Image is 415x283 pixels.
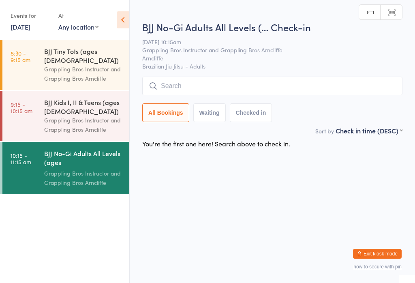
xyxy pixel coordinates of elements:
[2,40,129,90] a: 8:30 -9:15 amBJJ Tiny Tots (ages [DEMOGRAPHIC_DATA])Grappling Bros Instructor and Grappling Bros ...
[44,149,122,169] div: BJJ No-Gi Adults All Levels (ages [DEMOGRAPHIC_DATA]+)
[353,264,402,270] button: how to secure with pin
[11,152,31,165] time: 10:15 - 11:15 am
[2,142,129,194] a: 10:15 -11:15 amBJJ No-Gi Adults All Levels (ages [DEMOGRAPHIC_DATA]+)Grappling Bros Instructor an...
[44,98,122,116] div: BJJ Kids I, II & Teens (ages [DEMOGRAPHIC_DATA])
[193,103,226,122] button: Waiting
[2,91,129,141] a: 9:15 -10:15 amBJJ Kids I, II & Teens (ages [DEMOGRAPHIC_DATA])Grappling Bros Instructor and Grapp...
[142,46,390,54] span: Grappling Bros Instructor and Grappling Bros Arncliffe
[58,22,98,31] div: Any location
[11,101,32,114] time: 9:15 - 10:15 am
[142,77,402,95] input: Search
[142,54,390,62] span: Arncliffe
[11,9,50,22] div: Events for
[44,47,122,64] div: BJJ Tiny Tots (ages [DEMOGRAPHIC_DATA])
[11,50,30,63] time: 8:30 - 9:15 am
[142,38,390,46] span: [DATE] 10:15am
[142,139,290,148] div: You're the first one here! Search above to check in.
[315,127,334,135] label: Sort by
[44,64,122,83] div: Grappling Bros Instructor and Grappling Bros Arncliffe
[58,9,98,22] div: At
[44,116,122,134] div: Grappling Bros Instructor and Grappling Bros Arncliffe
[336,126,402,135] div: Check in time (DESC)
[230,103,272,122] button: Checked in
[11,22,30,31] a: [DATE]
[353,249,402,259] button: Exit kiosk mode
[142,62,402,70] span: Brazilian Jiu Jitsu - Adults
[142,103,189,122] button: All Bookings
[44,169,122,187] div: Grappling Bros Instructor and Grappling Bros Arncliffe
[142,20,402,34] h2: BJJ No-Gi Adults All Levels (… Check-in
